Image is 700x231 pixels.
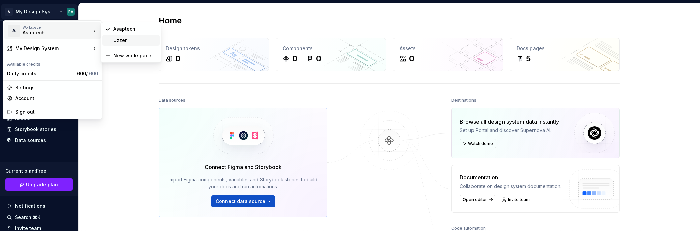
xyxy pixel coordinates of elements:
div: My Design System [15,45,91,52]
span: 600 [89,71,98,76]
div: Uzzer [113,37,157,44]
div: Workspace [23,25,91,29]
div: New workspace [113,52,157,59]
div: Asaptech [113,26,157,32]
div: Available credits [4,58,101,68]
div: Asaptech [23,29,80,36]
div: Daily credits [7,70,74,77]
div: A [8,25,20,37]
div: Settings [15,84,98,91]
span: 600 / [77,71,98,76]
div: Account [15,95,98,102]
div: Sign out [15,109,98,115]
